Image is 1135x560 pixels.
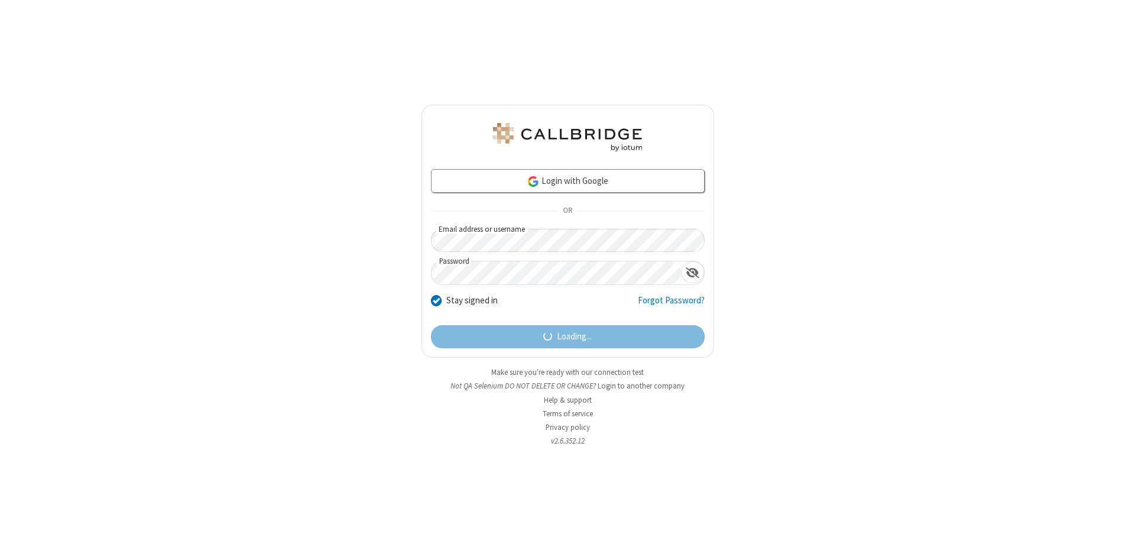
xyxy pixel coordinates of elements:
a: Help & support [544,395,592,405]
input: Email address or username [431,229,705,252]
label: Stay signed in [446,294,498,307]
img: google-icon.png [527,175,540,188]
span: OR [558,203,577,219]
li: v2.6.352.12 [421,435,714,446]
button: Loading... [431,325,705,349]
button: Login to another company [598,380,685,391]
a: Forgot Password? [638,294,705,316]
span: Loading... [557,330,592,344]
img: QA Selenium DO NOT DELETE OR CHANGE [491,123,644,151]
div: Show password [681,261,704,283]
a: Terms of service [543,409,593,419]
a: Make sure you're ready with our connection test [491,367,644,377]
input: Password [432,261,681,284]
li: Not QA Selenium DO NOT DELETE OR CHANGE? [421,380,714,391]
a: Login with Google [431,169,705,193]
a: Privacy policy [546,422,590,432]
